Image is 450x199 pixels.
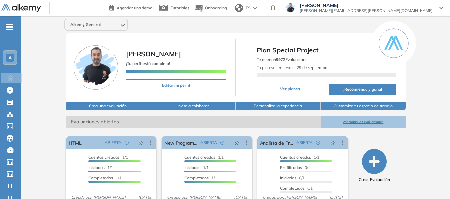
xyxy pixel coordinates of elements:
[66,102,151,110] button: Crea una evaluación
[1,4,41,13] img: Logo
[88,165,105,170] span: Iniciadas
[184,155,215,160] span: Cuentas creadas
[236,102,321,110] button: Personaliza la experiencia
[246,5,251,11] span: ES
[329,84,396,95] button: ¡Recomienda y gana!
[257,57,309,62] span: Te quedan Evaluaciones
[88,175,121,180] span: 1/1
[126,50,181,58] span: [PERSON_NAME]
[253,7,257,9] img: arrow
[184,175,209,180] span: Completados
[134,137,148,148] button: pushpin
[235,140,239,145] span: pushpin
[296,65,329,70] b: 29 de septiembre
[280,165,310,170] span: 0/1
[6,26,13,28] i: -
[257,83,323,95] button: Ver planes
[184,155,224,160] span: 1/1
[125,141,129,145] span: check-circle
[230,137,244,148] button: pushpin
[257,45,396,55] span: Plan Special Project
[139,140,143,145] span: pushpin
[126,61,170,66] span: ¡Tu perfil está completo!
[316,141,320,145] span: check-circle
[280,186,313,191] span: 0/1
[117,5,152,10] span: Agendar una demo
[205,5,227,10] span: Onboarding
[280,165,302,170] span: Prefiltrados
[109,3,152,11] a: Agendar una demo
[220,141,224,145] span: check-circle
[280,186,305,191] span: Completados
[359,149,390,183] button: Crear Evaluación
[195,1,227,15] button: Onboarding
[359,177,390,183] span: Crear Evaluación
[88,155,120,160] span: Cuentas creadas
[66,116,321,128] span: Evaluaciones abiertas
[300,3,433,8] span: [PERSON_NAME]
[276,57,285,62] b: 9972
[74,45,118,90] img: Foto de perfil
[280,175,305,180] span: 0/1
[321,116,406,128] button: Ver todas las evaluaciones
[88,165,113,170] span: 1/1
[321,102,406,110] button: Customiza tu espacio de trabajo
[200,140,217,146] span: ABIERTA
[300,8,433,13] span: [PERSON_NAME][EMAIL_ADDRESS][PERSON_NAME][DOMAIN_NAME]
[280,155,311,160] span: Cuentas creadas
[296,140,313,146] span: ABIERTA
[88,175,113,180] span: Completados
[184,175,217,180] span: 1/1
[8,55,12,60] span: A
[257,65,329,70] span: Tu plan se renueva el
[171,5,189,10] span: Tutoriales
[88,155,128,160] span: 1/1
[330,140,335,145] span: pushpin
[164,136,198,149] a: New Programming
[70,22,101,27] span: Alkemy General
[280,175,296,180] span: Iniciadas
[260,136,294,149] a: Analista de Proyecto - OPS SEP
[184,165,209,170] span: 1/1
[126,79,226,91] button: Editar mi perfil
[325,137,340,148] button: pushpin
[184,165,200,170] span: Iniciadas
[280,155,319,160] span: 1/1
[105,140,121,146] span: ABIERTA
[235,4,243,12] img: world
[150,102,236,110] button: Invita a colaborar
[69,136,82,149] a: HTML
